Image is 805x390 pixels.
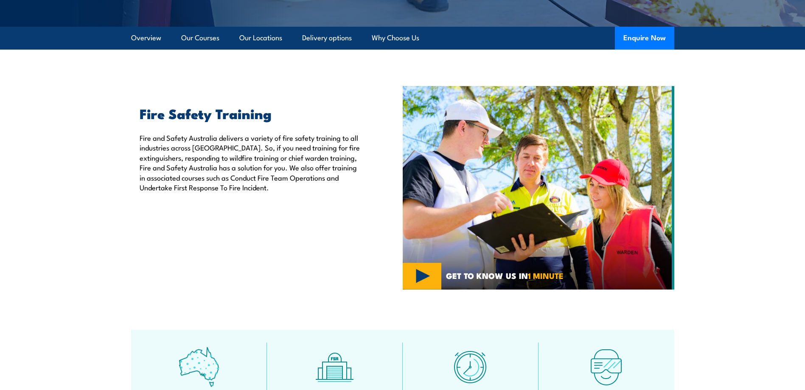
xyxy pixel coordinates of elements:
img: tech-icon [586,347,626,387]
img: Fire Safety Training Courses [403,86,674,290]
img: facilities-icon [314,347,355,387]
span: GET TO KNOW US IN [446,272,564,279]
a: Our Courses [181,27,219,49]
a: Why Choose Us [372,27,419,49]
a: Delivery options [302,27,352,49]
button: Enquire Now [615,27,674,50]
img: fast-icon [450,347,491,387]
strong: 1 MINUTE [528,269,564,281]
p: Fire and Safety Australia delivers a variety of fire safety training to all industries across [GE... [140,133,364,192]
a: Our Locations [239,27,282,49]
h2: Fire Safety Training [140,107,364,119]
a: Overview [131,27,161,49]
img: auswide-icon [179,347,219,387]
